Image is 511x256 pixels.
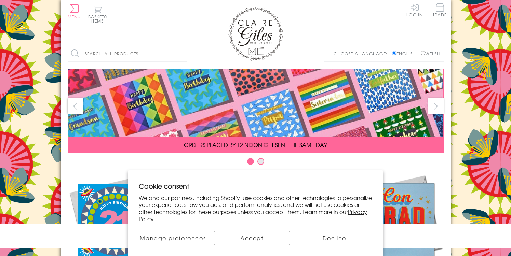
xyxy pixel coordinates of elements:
[140,234,206,242] span: Manage preferences
[68,158,444,168] div: Carousel Pagination
[184,141,327,149] span: ORDERS PLACED BY 12 NOON GET SENT THE SAME DAY
[433,3,447,18] a: Trade
[68,14,81,20] span: Menu
[228,7,283,61] img: Claire Giles Greetings Cards
[247,158,254,165] button: Carousel Page 1 (Current Slide)
[257,158,264,165] button: Carousel Page 2
[392,51,419,57] label: English
[91,14,107,24] span: 0 items
[297,231,373,245] button: Decline
[392,51,396,55] input: English
[139,208,367,223] a: Privacy Policy
[139,194,373,223] p: We and our partners, including Shopify, use cookies and other technologies to personalize your ex...
[334,51,391,57] p: Choose a language:
[139,181,373,191] h2: Cookie consent
[139,231,207,245] button: Manage preferences
[421,51,425,55] input: Welsh
[421,51,440,57] label: Welsh
[68,4,81,19] button: Menu
[88,5,107,23] button: Basket0 items
[428,98,444,114] button: next
[68,98,83,114] button: prev
[214,231,290,245] button: Accept
[433,3,447,17] span: Trade
[68,46,187,61] input: Search all products
[406,3,423,17] a: Log In
[180,46,187,61] input: Search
